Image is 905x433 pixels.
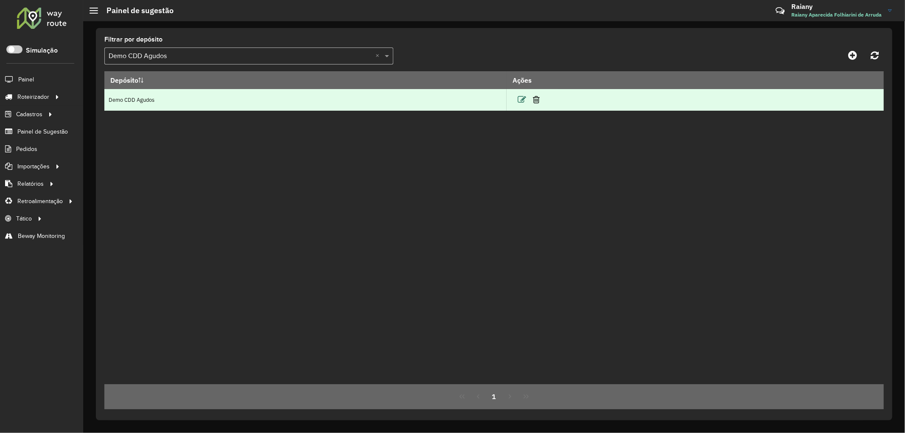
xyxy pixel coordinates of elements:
[17,162,50,171] span: Importações
[17,127,68,136] span: Painel de Sugestão
[16,110,42,119] span: Cadastros
[518,94,526,105] a: Editar
[104,71,507,89] th: Depósito
[16,145,37,154] span: Pedidos
[104,34,163,45] label: Filtrar por depósito
[771,2,789,20] a: Contato Rápido
[507,71,558,89] th: Ações
[18,75,34,84] span: Painel
[98,6,174,15] h2: Painel de sugestão
[17,179,44,188] span: Relatórios
[375,51,383,61] span: Clear all
[16,214,32,223] span: Tático
[791,11,882,19] span: Raiany Aparecida Folhiarini de Arruda
[17,92,49,101] span: Roteirizador
[104,89,507,111] td: Demo CDD Agudos
[18,232,65,240] span: Beway Monitoring
[26,45,58,56] label: Simulação
[533,94,540,105] a: Excluir
[791,3,882,11] h3: Raiany
[17,197,63,206] span: Retroalimentação
[486,388,502,405] button: 1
